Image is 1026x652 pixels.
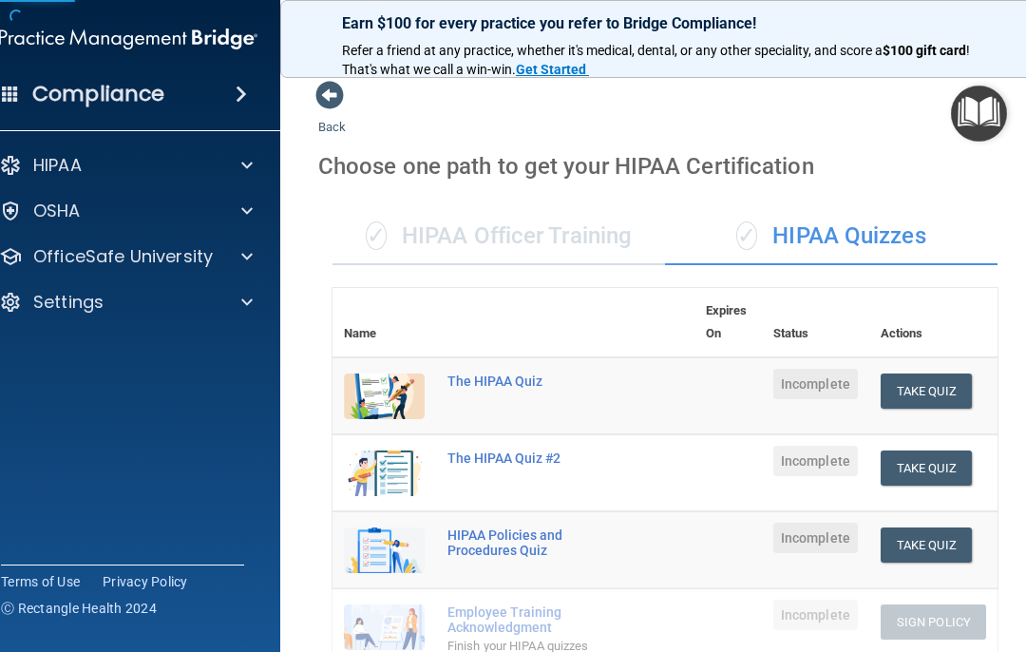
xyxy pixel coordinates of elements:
[762,288,869,357] th: Status
[694,288,762,357] th: Expires On
[869,288,997,357] th: Actions
[332,288,436,357] th: Name
[883,43,966,58] strong: $100 gift card
[342,43,973,77] span: ! That's what we call a win-win.
[366,221,387,250] span: ✓
[773,523,858,553] span: Incomplete
[881,604,986,640] button: Sign Policy
[332,208,665,265] div: HIPAA Officer Training
[773,369,858,399] span: Incomplete
[773,446,858,476] span: Incomplete
[447,451,599,466] div: The HIPAA Quiz #2
[342,14,988,32] p: Earn $100 for every practice you refer to Bridge Compliance!
[516,62,589,77] a: Get Started
[1,599,157,618] span: Ⓒ Rectangle Health 2024
[447,527,599,558] div: HIPAA Policies and Procedures Quiz
[881,527,972,563] button: Take Quiz
[447,374,599,389] div: The HIPAA Quiz
[33,200,81,222] p: OSHA
[32,81,164,107] h4: Compliance
[881,374,972,409] button: Take Quiz
[342,43,883,58] span: Refer a friend at any practice, whether it's medical, dental, or any other speciality, and score a
[736,221,757,250] span: ✓
[318,139,1012,194] div: Choose one path to get your HIPAA Certification
[1,572,80,591] a: Terms of Use
[447,604,599,635] div: Employee Training Acknowledgment
[33,245,213,268] p: OfficeSafe University
[318,97,346,134] a: Back
[773,600,858,630] span: Incomplete
[33,154,82,177] p: HIPAA
[516,62,586,77] strong: Get Started
[33,291,104,314] p: Settings
[881,451,972,486] button: Take Quiz
[665,208,997,265] div: HIPAA Quizzes
[103,572,188,591] a: Privacy Policy
[951,86,1007,142] button: Open Resource Center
